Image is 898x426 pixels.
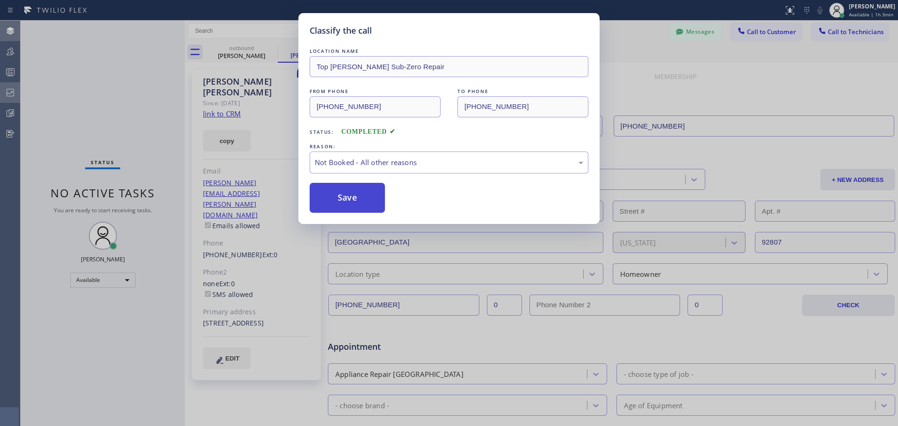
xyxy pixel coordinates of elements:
[310,183,385,213] button: Save
[310,24,372,37] h5: Classify the call
[310,87,441,96] div: FROM PHONE
[457,87,588,96] div: TO PHONE
[341,128,396,135] span: COMPLETED
[457,96,588,117] input: To phone
[310,142,588,152] div: REASON:
[310,96,441,117] input: From phone
[310,129,334,135] span: Status:
[310,46,588,56] div: LOCATION NAME
[315,157,583,168] div: Not Booked - All other reasons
